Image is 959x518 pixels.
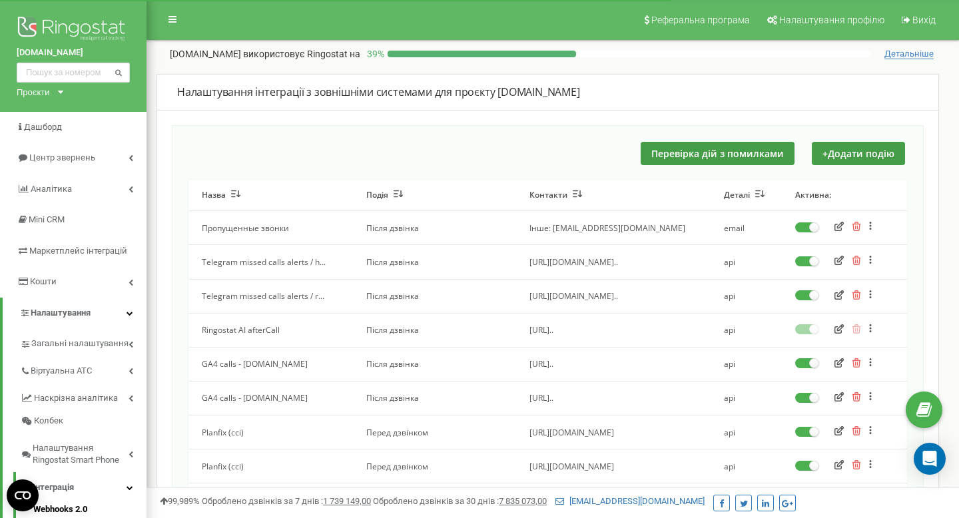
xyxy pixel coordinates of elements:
span: Дашборд [24,122,62,132]
td: Перед дзвінком [353,415,516,449]
td: Після вихідного дзвінка [353,483,516,517]
span: Telegram missed calls alerts / h... [202,256,326,268]
td: api [711,483,782,517]
span: Кошти [30,276,57,286]
a: Наскрізна аналітика [20,383,147,410]
td: Planfix (cci) [188,483,353,517]
td: api [711,279,782,313]
a: Загальні налаштування [20,328,147,356]
button: Контакти [529,190,582,200]
span: [URL][DOMAIN_NAME].. [529,290,618,302]
a: [EMAIL_ADDRESS][DOMAIN_NAME] [555,496,705,506]
span: [URL][DOMAIN_NAME].. [529,256,618,268]
button: +Додати подію [812,142,905,165]
span: Реферальна програма [651,15,750,25]
td: email [711,211,782,245]
td: api [711,313,782,347]
span: [URL].. [529,324,553,336]
td: Після дзвінка [353,245,516,279]
span: [URL].. [529,392,553,403]
td: Після дзвінка [353,313,516,347]
td: GA4 calls - [DOMAIN_NAME] [188,347,353,381]
span: 99,989% [160,496,200,506]
span: Оброблено дзвінків за 30 днів : [373,496,547,506]
td: Пропущенные звонки [188,211,353,245]
p: [DOMAIN_NAME] [170,47,360,61]
p: 39 % [360,47,388,61]
td: api [711,449,782,483]
span: Налаштування профілю [779,15,884,25]
button: Open CMP widget [7,479,39,511]
td: Після дзвінка [353,279,516,313]
td: Ringostat AI afterCall [188,313,353,347]
u: 1 739 149,00 [323,496,371,506]
a: Інтеграція [20,472,147,499]
span: Telegram missed calls alerts / r... [202,290,324,302]
a: Налаштування [3,298,147,329]
td: Після дзвінка [353,347,516,381]
td: Перед дзвінком [353,449,516,483]
button: Подія [366,190,403,200]
a: [DOMAIN_NAME] [17,47,130,59]
span: Віртуальна АТС [31,365,92,378]
div: Проєкти [17,86,50,99]
button: Деталі [724,190,765,200]
span: Інтеграція [33,481,74,494]
button: Активна: [795,190,831,200]
td: Planfix (cci) [188,415,353,449]
button: Перевірка дій з помилками [641,142,795,165]
span: Налаштування Ringostat Smart Phone [33,442,129,467]
span: Загальні налаштування [31,338,129,350]
a: Віртуальна АТС [20,356,147,383]
span: Mini CRM [29,214,65,224]
td: api [711,415,782,449]
input: Пошук за номером [17,63,130,83]
span: [URL].. [529,358,553,370]
span: Оброблено дзвінків за 7 днів : [202,496,371,506]
u: 7 835 073,00 [499,496,547,506]
a: Колбек [20,409,147,433]
span: Центр звернень [29,152,95,162]
span: Колбек [34,415,63,427]
td: Planfix (cci) [188,449,353,483]
span: Маркетплейс інтеграцій [29,246,127,256]
span: Наскрізна аналітика [34,392,118,405]
span: Налаштування [31,308,91,318]
td: Після дзвінка [353,381,516,415]
td: api [711,381,782,415]
span: Аналiтика [31,184,72,194]
td: Інше: [EMAIL_ADDRESS][DOMAIN_NAME] [516,211,711,245]
div: Open Intercom Messenger [914,443,946,475]
td: [URL][DOMAIN_NAME] [516,449,711,483]
span: Детальніше [884,49,934,59]
div: Налаштування інтеграції з зовнішніми системами для проєкту [DOMAIN_NAME] [177,85,918,100]
td: Після дзвінка [353,211,516,245]
td: [URL][DOMAIN_NAME] [516,483,711,517]
img: Ringostat logo [17,13,130,47]
a: Налаштування Ringostat Smart Phone [20,433,147,472]
td: GA4 calls - [DOMAIN_NAME] [188,381,353,415]
span: Вихід [912,15,936,25]
button: Назва [202,190,240,200]
span: використовує Ringostat на [243,49,360,59]
td: api [711,347,782,381]
td: [URL][DOMAIN_NAME] [516,415,711,449]
td: api [711,245,782,279]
